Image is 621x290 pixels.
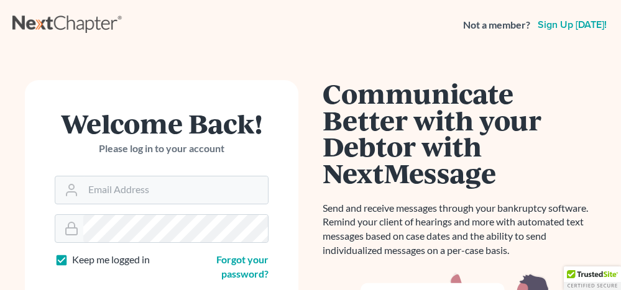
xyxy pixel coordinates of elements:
h1: Communicate Better with your Debtor with NextMessage [323,80,597,186]
a: Forgot your password? [216,253,269,279]
p: Send and receive messages through your bankruptcy software. Remind your client of hearings and mo... [323,201,597,258]
div: TrustedSite Certified [564,266,621,290]
input: Email Address [83,176,268,204]
label: Keep me logged in [72,253,150,267]
h1: Welcome Back! [55,110,269,137]
a: Sign up [DATE]! [535,20,609,30]
strong: Not a member? [463,18,530,32]
p: Please log in to your account [55,142,269,156]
